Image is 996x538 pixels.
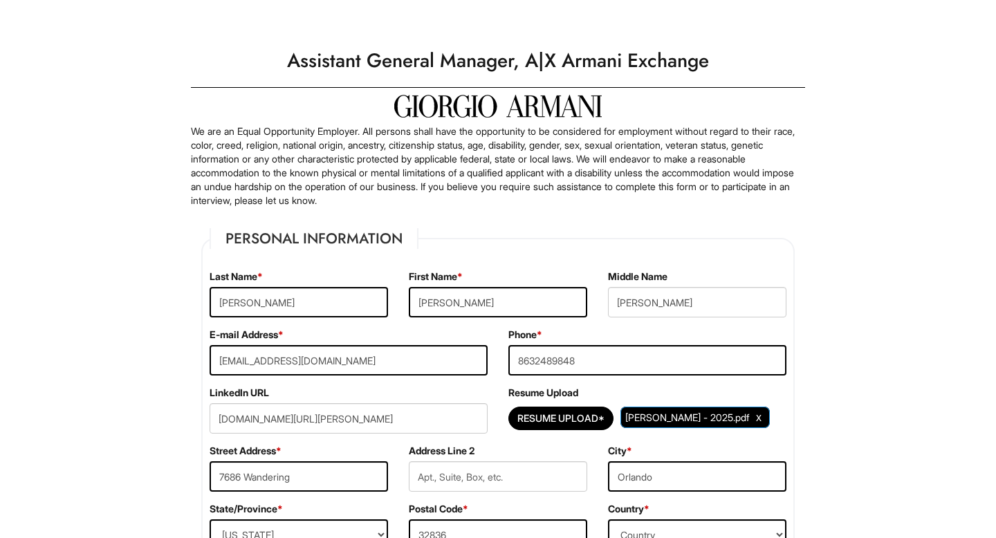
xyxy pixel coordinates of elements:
[508,328,542,342] label: Phone
[210,345,488,375] input: E-mail Address
[210,444,282,458] label: Street Address
[753,408,765,427] a: Clear Uploaded File
[608,287,786,317] input: Middle Name
[210,502,283,516] label: State/Province
[210,270,263,284] label: Last Name
[508,386,578,400] label: Resume Upload
[608,461,786,492] input: City
[409,270,463,284] label: First Name
[409,444,474,458] label: Address Line 2
[608,444,632,458] label: City
[191,124,805,207] p: We are an Equal Opportunity Employer. All persons shall have the opportunity to be considered for...
[210,386,269,400] label: LinkedIn URL
[409,287,587,317] input: First Name
[184,41,812,80] h1: Assistant General Manager, A|X Armani Exchange
[210,403,488,434] input: LinkedIn URL
[210,287,388,317] input: Last Name
[409,461,587,492] input: Apt., Suite, Box, etc.
[210,228,418,249] legend: Personal Information
[508,407,614,430] button: Resume Upload*Resume Upload*
[210,328,284,342] label: E-mail Address
[210,461,388,492] input: Street Address
[394,95,602,118] img: Giorgio Armani
[608,502,649,516] label: Country
[625,411,749,423] span: [PERSON_NAME] - 2025.pdf
[508,345,786,375] input: Phone
[608,270,667,284] label: Middle Name
[409,502,468,516] label: Postal Code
